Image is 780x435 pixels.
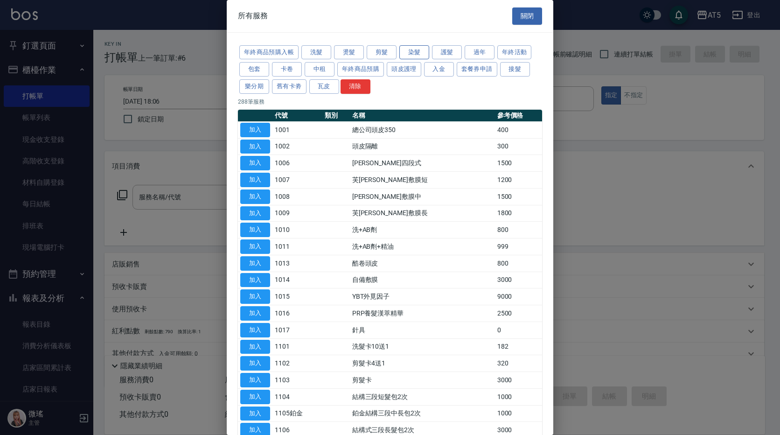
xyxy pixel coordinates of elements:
td: 1500 [495,188,542,205]
td: 2500 [495,305,542,322]
td: 洗髮卡10送1 [350,338,495,355]
button: 舊有卡劵 [272,79,306,94]
td: 182 [495,338,542,355]
td: 針具 [350,322,495,338]
button: 瓦皮 [309,79,339,94]
button: 年終活動 [497,45,532,60]
td: 1009 [272,205,322,222]
td: [PERSON_NAME]四段式 [350,155,495,172]
button: 剪髮 [367,45,397,60]
button: 加入 [240,156,270,170]
td: 1800 [495,205,542,222]
button: 護髮 [432,45,462,60]
td: PRP養髮漢萃精華 [350,305,495,322]
td: 1104 [272,388,322,405]
td: 1014 [272,272,322,288]
button: 加入 [240,256,270,271]
button: 加入 [240,356,270,371]
button: 年終商品預購 [337,62,384,77]
button: 卡卷 [272,62,302,77]
button: 過年 [465,45,494,60]
td: 1007 [272,172,322,189]
button: 洗髮 [301,45,331,60]
button: 加入 [240,239,270,254]
td: 1013 [272,255,322,272]
td: 1017 [272,322,322,338]
td: 洗+AB劑 [350,222,495,239]
button: 包套 [239,62,269,77]
button: 年終商品預購入帳 [239,45,299,60]
td: 1010 [272,222,322,239]
td: 自備敷膜 [350,272,495,288]
th: 代號 [272,110,322,122]
button: 加入 [240,407,270,421]
button: 染髮 [399,45,429,60]
td: 洗+AB劑+精油 [350,239,495,255]
button: 加入 [240,306,270,321]
td: 1200 [495,172,542,189]
td: 0 [495,322,542,338]
td: 總公司頭皮350 [350,121,495,138]
td: 300 [495,138,542,155]
td: 芙[PERSON_NAME]敷膜長 [350,205,495,222]
td: 3000 [495,372,542,389]
td: 3000 [495,272,542,288]
td: 1500 [495,155,542,172]
td: 1001 [272,121,322,138]
td: 酷卷頭皮 [350,255,495,272]
button: 加入 [240,123,270,137]
td: 芙[PERSON_NAME]敷膜短 [350,172,495,189]
button: 加入 [240,223,270,237]
td: 剪髮卡 [350,372,495,389]
td: 999 [495,239,542,255]
button: 加入 [240,206,270,221]
td: 1000 [495,405,542,422]
td: 1002 [272,138,322,155]
button: 套餐券申請 [457,62,497,77]
button: 頭皮護理 [387,62,421,77]
td: 800 [495,255,542,272]
td: 1105鉑金 [272,405,322,422]
button: 加入 [240,340,270,354]
td: YBT外覓因子 [350,288,495,305]
td: 1102 [272,355,322,372]
button: 入金 [424,62,454,77]
button: 關閉 [512,7,542,25]
button: 中租 [305,62,334,77]
td: 1016 [272,305,322,322]
td: 結構三段短髮包2次 [350,388,495,405]
button: 清除 [341,79,370,94]
button: 加入 [240,289,270,304]
td: 剪髮卡4送1 [350,355,495,372]
button: 加入 [240,390,270,404]
td: 1008 [272,188,322,205]
button: 加入 [240,189,270,204]
button: 加入 [240,373,270,387]
td: 1000 [495,388,542,405]
button: 加入 [240,140,270,154]
button: 加入 [240,273,270,288]
td: 800 [495,222,542,239]
td: [PERSON_NAME]敷膜中 [350,188,495,205]
button: 加入 [240,173,270,187]
button: 接髮 [500,62,530,77]
td: 鉑金結構三段中長包2次 [350,405,495,422]
th: 名稱 [350,110,495,122]
td: 1006 [272,155,322,172]
button: 樂分期 [239,79,269,94]
th: 類別 [322,110,349,122]
td: 320 [495,355,542,372]
span: 所有服務 [238,11,268,21]
p: 288 筆服務 [238,98,542,106]
td: 1015 [272,288,322,305]
td: 400 [495,121,542,138]
td: 9000 [495,288,542,305]
th: 參考價格 [495,110,542,122]
td: 1011 [272,239,322,255]
td: 頭皮隔離 [350,138,495,155]
button: 燙髮 [334,45,364,60]
td: 1103 [272,372,322,389]
td: 1101 [272,338,322,355]
button: 加入 [240,323,270,337]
